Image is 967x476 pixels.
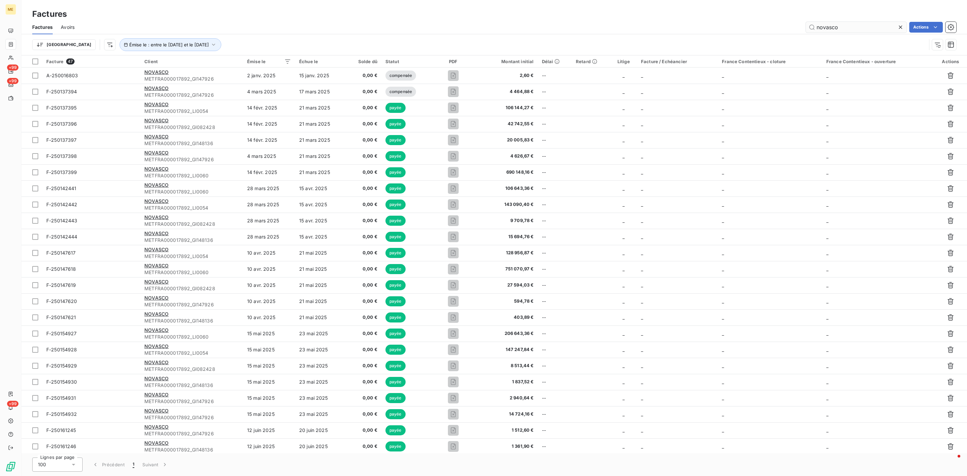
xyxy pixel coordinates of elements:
span: _ [826,185,828,191]
span: 1 [133,461,134,468]
span: F-250154930 [46,379,77,385]
td: -- [538,164,572,180]
span: F-250142441 [46,185,77,191]
td: 15 avr. 2025 [295,197,346,213]
span: _ [641,266,643,272]
span: 0,00 € [350,346,377,353]
div: Retard [576,59,606,64]
span: _ [722,121,724,127]
span: _ [722,105,724,111]
span: payée [385,393,406,403]
span: 27 594,03 € [478,282,534,289]
span: _ [722,234,724,240]
div: PDF [436,59,470,64]
td: 28 mars 2025 [243,229,295,245]
span: _ [641,169,643,175]
td: -- [538,132,572,148]
span: 0,00 € [350,298,377,305]
span: _ [641,282,643,288]
img: Logo LeanPay [5,461,16,472]
span: METFRA000017892_GI082428 [144,285,239,292]
span: 147 247,84 € [478,346,534,353]
span: METFRA000017892_GI147926 [144,156,239,163]
td: 15 avr. 2025 [295,213,346,229]
span: payée [385,232,406,242]
span: 42 742,55 € [478,121,534,127]
span: NOVASCO [144,182,169,188]
span: 8 513,44 € [478,362,534,369]
span: 4 626,67 € [478,153,534,160]
span: _ [641,218,643,223]
td: -- [538,229,572,245]
span: _ [641,314,643,320]
td: 21 mars 2025 [295,132,346,148]
td: 23 mai 2025 [295,342,346,358]
span: _ [826,347,828,352]
span: F-250137398 [46,153,77,159]
span: Émise le : entre le [DATE] et le [DATE] [129,42,209,47]
span: _ [641,137,643,143]
span: payée [385,119,406,129]
td: -- [538,245,572,261]
span: Factures [32,24,53,31]
span: F-250137397 [46,137,77,143]
span: 0,00 € [350,88,377,95]
span: METFRA000017892_GI148136 [144,382,239,389]
span: _ [826,234,828,240]
td: 15 avr. 2025 [295,229,346,245]
td: -- [538,197,572,213]
span: METFRA000017892_GI148136 [144,140,239,147]
span: NOVASCO [144,279,169,285]
td: 21 mars 2025 [295,164,346,180]
span: F-250147619 [46,282,76,288]
span: _ [722,363,724,369]
span: _ [623,250,625,256]
span: NOVASCO [144,118,169,123]
span: _ [623,266,625,272]
span: _ [623,314,625,320]
h3: Factures [32,8,67,20]
td: -- [538,148,572,164]
span: _ [722,250,724,256]
span: Facture [46,59,63,64]
span: F-250154929 [46,363,77,369]
td: 23 mai 2025 [295,390,346,406]
span: NOVASCO [144,327,169,333]
td: -- [538,309,572,326]
span: _ [826,298,828,304]
span: 0,00 € [350,185,377,192]
span: _ [826,73,828,78]
span: _ [722,298,724,304]
div: France Contentieux - cloture [722,59,818,64]
td: -- [538,180,572,197]
span: payée [385,312,406,322]
td: 10 avr. 2025 [243,261,295,277]
span: _ [722,331,724,336]
button: [GEOGRAPHIC_DATA] [32,39,96,50]
td: 21 mai 2025 [295,245,346,261]
span: _ [641,89,643,94]
span: 0,00 € [350,362,377,369]
td: 10 avr. 2025 [243,245,295,261]
span: payée [385,280,406,290]
span: _ [826,121,828,127]
span: _ [826,266,828,272]
span: _ [826,314,828,320]
span: NOVASCO [144,376,169,381]
span: 0,00 € [350,72,377,79]
span: F-250147618 [46,266,76,272]
span: _ [722,169,724,175]
span: 0,00 € [350,314,377,321]
div: Facture / Echéancier [641,59,714,64]
span: _ [623,185,625,191]
div: Statut [385,59,428,64]
td: -- [538,68,572,84]
span: 0,00 € [350,282,377,289]
span: 0,00 € [350,330,377,337]
span: F-250154927 [46,331,77,336]
span: _ [722,202,724,207]
span: NOVASCO [144,230,169,236]
span: _ [623,73,625,78]
span: _ [826,169,828,175]
td: 28 mars 2025 [243,180,295,197]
